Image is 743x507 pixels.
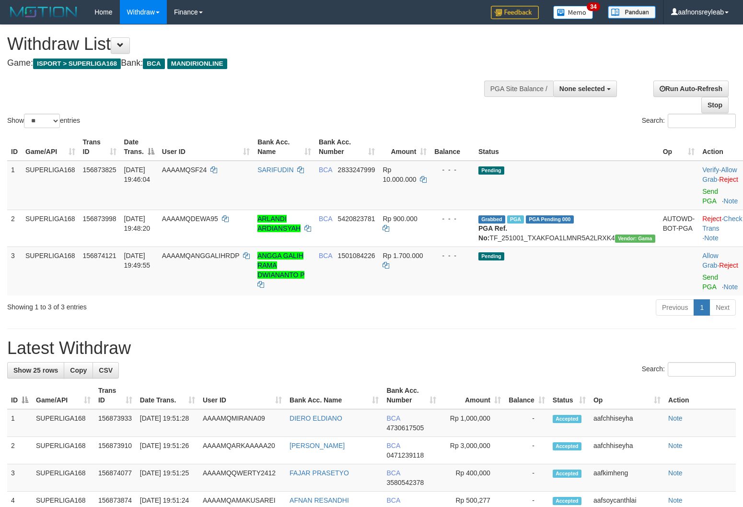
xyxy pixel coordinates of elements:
[553,442,581,450] span: Accepted
[719,261,738,269] a: Reject
[709,299,736,316] a: Next
[32,437,94,464] td: SUPERLIGA168
[475,133,659,161] th: Status
[505,437,549,464] td: -
[32,382,94,409] th: Game/API: activate to sort column ascending
[7,409,32,437] td: 1
[386,469,400,477] span: BCA
[94,437,136,464] td: 156873910
[653,81,729,97] a: Run Auto-Refresh
[505,382,549,409] th: Balance: activate to sort column ascending
[7,35,486,54] h1: Withdraw List
[7,464,32,492] td: 3
[430,133,475,161] th: Balance
[257,252,304,279] a: ANGGA GALIH RAMA DWIANANTO P
[338,166,375,174] span: Copy 2833247999 to clipboard
[704,234,719,242] a: Note
[99,366,113,374] span: CSV
[553,470,581,478] span: Accepted
[158,133,254,161] th: User ID: activate to sort column ascending
[702,252,718,269] a: Allow Grab
[478,215,505,224] span: Grabbed
[702,166,737,183] a: Allow Grab
[7,339,736,358] h1: Latest Withdraw
[434,214,471,224] div: - - -
[32,464,94,492] td: SUPERLIGA168
[702,166,719,174] a: Verify
[386,496,400,504] span: BCA
[702,188,718,205] a: Send PGA
[257,166,293,174] a: SARIFUDIN
[83,252,116,259] span: 156874121
[702,215,742,232] a: Check Trans
[64,362,93,378] a: Copy
[668,362,736,377] input: Search:
[615,235,655,243] span: Vendor URL: https://trx31.1velocity.biz
[659,133,699,161] th: Op: activate to sort column ascending
[93,362,119,378] a: CSV
[94,382,136,409] th: Trans ID: activate to sort column ascending
[383,166,416,183] span: Rp 10.000.000
[642,362,736,377] label: Search:
[199,382,286,409] th: User ID: activate to sort column ascending
[315,133,379,161] th: Bank Acc. Number: activate to sort column ascending
[590,437,664,464] td: aafchhiseyha
[386,451,424,459] span: Copy 0471239118 to clipboard
[702,215,721,223] a: Reject
[440,464,504,492] td: Rp 400,000
[94,464,136,492] td: 156874077
[33,59,121,69] span: ISPORT > SUPERLIGA168
[553,415,581,423] span: Accepted
[167,59,227,69] span: MANDIRIONLINE
[7,437,32,464] td: 2
[7,298,302,312] div: Showing 1 to 3 of 3 entries
[83,166,116,174] span: 156873825
[32,409,94,437] td: SUPERLIGA168
[668,496,683,504] a: Note
[257,215,301,232] a: ARLANDI ARDIANSYAH
[199,437,286,464] td: AAAAMQARKAAAAA20
[136,382,199,409] th: Date Trans.: activate to sort column ascending
[22,133,79,161] th: Game/API: activate to sort column ascending
[7,161,22,210] td: 1
[553,81,617,97] button: None selected
[290,414,342,422] a: DIERO ELDIANO
[199,409,286,437] td: AAAAMQMIRANA09
[668,414,683,422] a: Note
[7,5,80,19] img: MOTION_logo.png
[319,252,332,259] span: BCA
[79,133,120,161] th: Trans ID: activate to sort column ascending
[124,215,151,232] span: [DATE] 19:48:20
[7,210,22,247] td: 2
[484,81,553,97] div: PGA Site Balance /
[379,133,430,161] th: Amount: activate to sort column ascending
[549,382,590,409] th: Status: activate to sort column ascending
[694,299,710,316] a: 1
[383,382,440,409] th: Bank Acc. Number: activate to sort column ascending
[478,252,504,260] span: Pending
[162,166,207,174] span: AAAAMQSF24
[22,161,79,210] td: SUPERLIGA168
[587,2,600,11] span: 34
[7,247,22,295] td: 3
[286,382,383,409] th: Bank Acc. Name: activate to sort column ascending
[505,464,549,492] td: -
[22,247,79,295] td: SUPERLIGA168
[319,166,332,174] span: BCA
[590,382,664,409] th: Op: activate to sort column ascending
[143,59,164,69] span: BCA
[162,215,218,223] span: AAAAMQDEWA95
[386,479,424,486] span: Copy 3580542378 to clipboard
[440,437,504,464] td: Rp 3,000,000
[491,6,539,19] img: Feedback.jpg
[440,409,504,437] td: Rp 1,000,000
[124,166,151,183] span: [DATE] 19:46:04
[24,114,60,128] select: Showentries
[440,382,504,409] th: Amount: activate to sort column ascending
[383,252,423,259] span: Rp 1.700.000
[642,114,736,128] label: Search:
[724,197,738,205] a: Note
[659,210,699,247] td: AUTOWD-BOT-PGA
[386,442,400,449] span: BCA
[94,409,136,437] td: 156873933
